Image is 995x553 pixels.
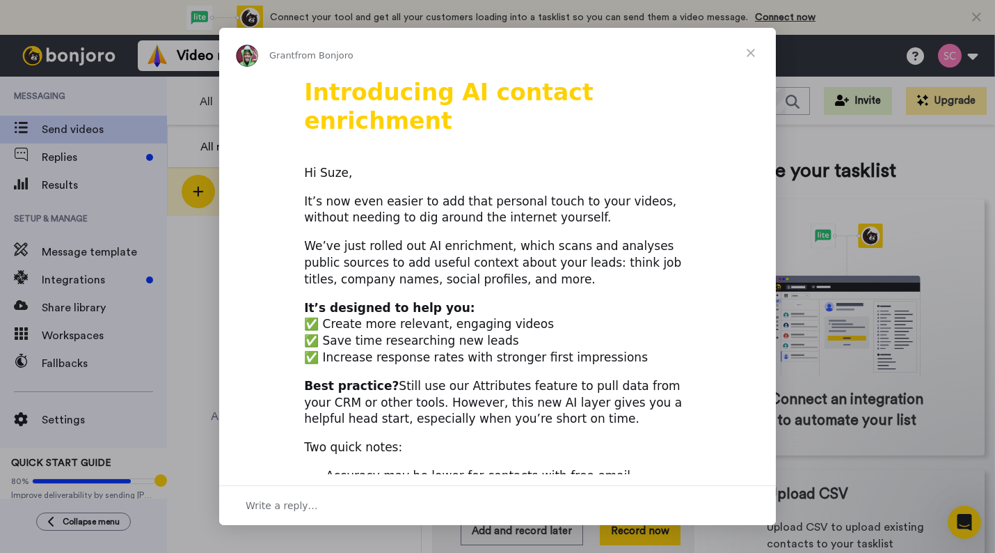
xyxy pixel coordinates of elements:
[236,45,258,67] img: Profile image for Grant
[304,378,691,428] div: Still use our Attributes feature to pull data from your CRM or other tools. However, this new AI ...
[269,50,295,61] span: Grant
[304,379,399,393] b: Best practice?
[219,485,776,525] div: Open conversation and reply
[246,497,318,515] span: Write a reply…
[326,468,691,501] li: Accuracy may be lower for contacts with free email addresses (like Gmail/Yahoo).
[304,300,691,366] div: ✅ Create more relevant, engaging videos ✅ Save time researching new leads ✅ Increase response rat...
[304,194,691,227] div: It’s now even easier to add that personal touch to your videos, without needing to dig around the...
[304,238,691,288] div: We’ve just rolled out AI enrichment, which scans and analyses public sources to add useful contex...
[304,439,691,456] div: Two quick notes:
[295,50,353,61] span: from Bonjoro
[726,28,776,78] span: Close
[304,79,594,134] b: Introducing AI contact enrichment
[304,165,691,182] div: Hi Suze,
[304,301,475,315] b: It’s designed to help you:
